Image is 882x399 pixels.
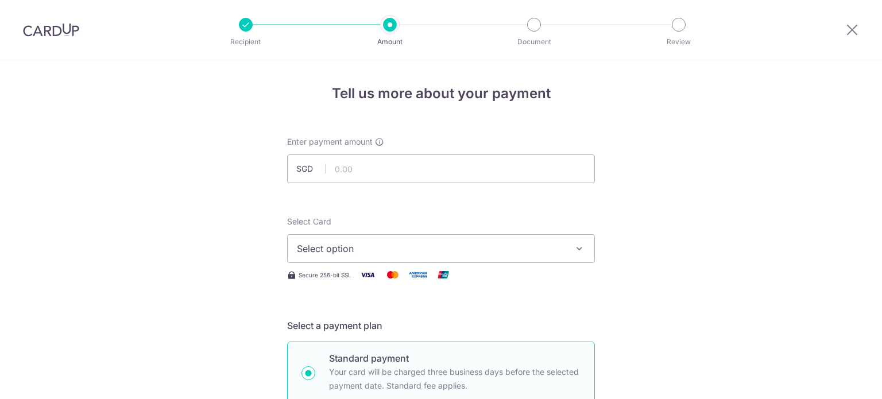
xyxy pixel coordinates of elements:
[299,270,351,280] span: Secure 256-bit SSL
[808,365,871,393] iframe: Opens a widget where you can find more information
[287,154,595,183] input: 0.00
[287,234,595,263] button: Select option
[356,268,379,282] img: Visa
[287,216,331,226] span: translation missing: en.payables.payment_networks.credit_card.summary.labels.select_card
[287,136,373,148] span: Enter payment amount
[297,242,564,255] span: Select option
[23,23,79,37] img: CardUp
[432,268,455,282] img: Union Pay
[636,36,721,48] p: Review
[407,268,430,282] img: American Express
[287,319,595,332] h5: Select a payment plan
[287,83,595,104] h4: Tell us more about your payment
[347,36,432,48] p: Amount
[329,351,581,365] p: Standard payment
[329,365,581,393] p: Your card will be charged three business days before the selected payment date. Standard fee appl...
[492,36,577,48] p: Document
[296,163,326,175] span: SGD
[381,268,404,282] img: Mastercard
[203,36,288,48] p: Recipient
